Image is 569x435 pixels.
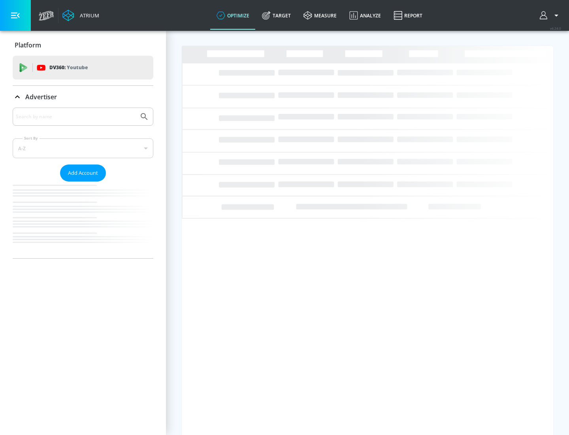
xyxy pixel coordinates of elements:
[256,1,297,30] a: Target
[210,1,256,30] a: optimize
[60,165,106,182] button: Add Account
[13,108,153,258] div: Advertiser
[387,1,429,30] a: Report
[16,112,136,122] input: Search by name
[13,86,153,108] div: Advertiser
[77,12,99,19] div: Atrium
[67,63,88,72] p: Youtube
[49,63,88,72] p: DV360:
[13,138,153,158] div: A-Z
[25,93,57,101] p: Advertiser
[62,9,99,21] a: Atrium
[343,1,387,30] a: Analyze
[68,168,98,178] span: Add Account
[13,56,153,79] div: DV360: Youtube
[15,41,41,49] p: Platform
[13,34,153,56] div: Platform
[550,26,561,30] span: v 4.24.0
[13,182,153,258] nav: list of Advertiser
[23,136,40,141] label: Sort By
[297,1,343,30] a: measure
